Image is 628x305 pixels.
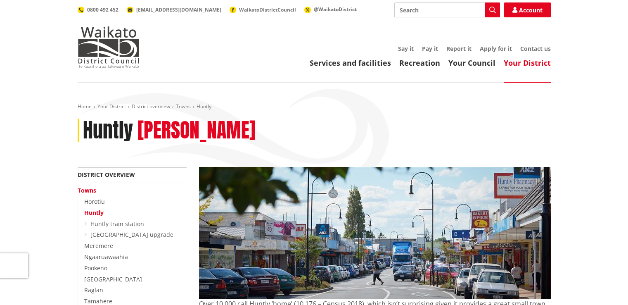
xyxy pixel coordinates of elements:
[84,198,105,205] a: Horotiu
[394,2,500,17] input: Search input
[176,103,191,110] a: Towns
[132,103,170,110] a: District overview
[90,220,144,228] a: Huntly train station
[137,119,256,143] h2: [PERSON_NAME]
[504,58,551,68] a: Your District
[97,103,126,110] a: Your District
[87,6,118,13] span: 0800 492 452
[504,2,551,17] a: Account
[84,253,128,261] a: Ngaaruawaahia
[136,6,221,13] span: [EMAIL_ADDRESS][DOMAIN_NAME]
[422,45,438,52] a: Pay it
[84,297,112,305] a: Tamahere
[78,26,140,68] img: Waikato District Council - Te Kaunihera aa Takiwaa o Waikato
[304,6,357,13] a: @WaikatoDistrict
[446,45,472,52] a: Report it
[83,119,133,143] h1: Huntly
[230,6,296,13] a: WaikatoDistrictCouncil
[239,6,296,13] span: WaikatoDistrictCouncil
[78,186,96,194] a: Towns
[398,45,414,52] a: Say it
[480,45,512,52] a: Apply for it
[84,242,113,250] a: Meremere
[448,58,495,68] a: Your Council
[78,103,551,110] nav: breadcrumb
[199,167,551,299] img: Huntly main street
[84,286,103,294] a: Raglan
[78,103,92,110] a: Home
[310,58,391,68] a: Services and facilities
[84,275,142,283] a: [GEOGRAPHIC_DATA]
[78,6,118,13] a: 0800 492 452
[90,231,173,238] a: [GEOGRAPHIC_DATA] upgrade
[84,209,104,217] a: Huntly
[314,6,357,13] span: @WaikatoDistrict
[197,103,211,110] span: Huntly
[127,6,221,13] a: [EMAIL_ADDRESS][DOMAIN_NAME]
[78,171,135,179] a: District overview
[520,45,551,52] a: Contact us
[84,264,107,272] a: Pookeno
[399,58,440,68] a: Recreation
